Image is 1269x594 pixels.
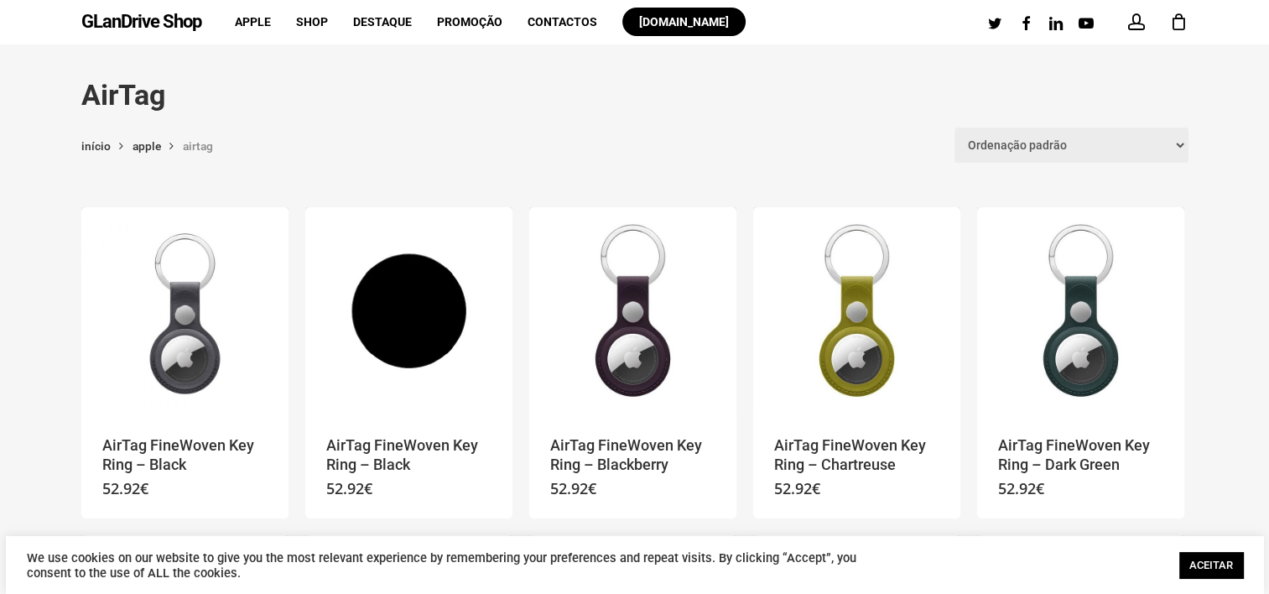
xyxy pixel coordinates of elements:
[622,16,746,28] a: [DOMAIN_NAME]
[977,207,1184,414] a: AirTag FineWoven Key Ring - Dark Green
[102,478,148,498] bdi: 52.92
[81,207,289,414] img: Placeholder
[774,478,820,498] bdi: 52.92
[529,207,736,414] a: AirTag FineWoven Key Ring - Blackberry
[639,15,729,29] span: [DOMAIN_NAME]
[353,16,412,28] a: Destaque
[753,207,960,414] a: AirTag FineWoven Key Ring - Chartreuse
[588,478,596,498] span: €
[353,15,412,29] span: Destaque
[528,15,597,29] span: Contactos
[296,15,328,29] span: Shop
[305,207,512,414] img: Placeholder
[774,435,939,476] a: AirTag FineWoven Key Ring – Chartreuse
[1170,13,1188,31] a: Cart
[998,478,1044,498] bdi: 52.92
[326,435,491,476] a: AirTag FineWoven Key Ring – Black
[1179,552,1243,578] a: ACEITAR
[977,207,1184,414] img: Placeholder
[812,478,820,498] span: €
[81,207,289,414] a: AirTag FineWoven Key Ring - Black
[81,138,111,154] a: Início
[235,16,271,28] a: Apple
[81,13,201,31] a: GLanDrive Shop
[102,435,268,476] a: AirTag FineWoven Key Ring – Black
[437,15,502,29] span: Promoção
[528,16,597,28] a: Contactos
[183,139,213,153] span: AirTag
[1036,478,1044,498] span: €
[954,128,1188,163] select: Ordem da loja
[753,207,960,414] img: Placeholder
[326,478,372,498] bdi: 52.92
[437,16,502,28] a: Promoção
[364,478,372,498] span: €
[550,435,715,476] a: AirTag FineWoven Key Ring – Blackberry
[998,435,1163,476] a: AirTag FineWoven Key Ring – Dark Green
[305,207,512,414] a: AirTag FineWoven Key Ring - Black
[140,478,148,498] span: €
[529,207,736,414] img: Placeholder
[81,77,1188,112] h1: AirTag
[27,550,878,581] div: We use cookies on our website to give you the most relevant experience by remembering your prefer...
[550,478,596,498] bdi: 52.92
[235,15,271,29] span: Apple
[133,138,161,154] a: Apple
[296,16,328,28] a: Shop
